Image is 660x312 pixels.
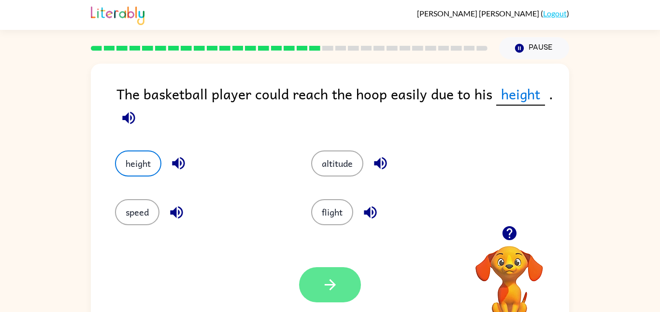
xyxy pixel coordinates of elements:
[311,199,353,225] button: flight
[115,150,161,176] button: height
[496,83,545,106] span: height
[417,9,541,18] span: [PERSON_NAME] [PERSON_NAME]
[116,83,569,131] div: The basketball player could reach the hoop easily due to his .
[543,9,567,18] a: Logout
[91,4,144,25] img: Literably
[311,150,363,176] button: altitude
[417,9,569,18] div: ( )
[499,37,569,59] button: Pause
[115,199,159,225] button: speed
